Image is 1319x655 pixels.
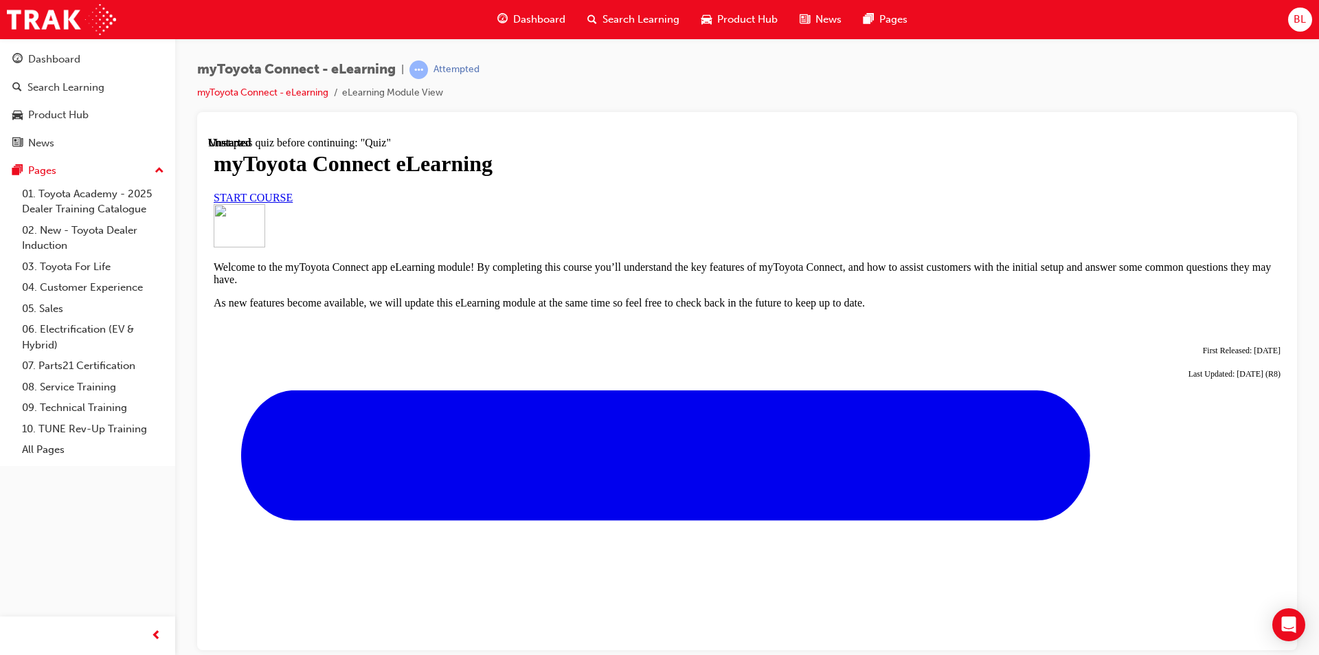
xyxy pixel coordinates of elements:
[853,5,918,34] a: pages-iconPages
[16,355,170,377] a: 07. Parts21 Certification
[864,11,874,28] span: pages-icon
[16,319,170,355] a: 06. Electrification (EV & Hybrid)
[1288,8,1312,32] button: BL
[800,11,810,28] span: news-icon
[5,44,170,158] button: DashboardSearch LearningProduct HubNews
[587,11,597,28] span: search-icon
[995,209,1072,219] span: First Released: [DATE]
[151,628,161,645] span: prev-icon
[155,162,164,180] span: up-icon
[5,102,170,128] a: Product Hub
[5,158,170,184] button: Pages
[690,5,789,34] a: car-iconProduct Hub
[12,109,23,122] span: car-icon
[5,131,170,156] a: News
[5,47,170,72] a: Dashboard
[5,14,1072,40] h1: myToyota Connect eLearning
[1294,12,1306,27] span: BL
[5,160,1072,173] p: As new features become available, we will update this eLearning module at the same time so feel f...
[16,298,170,320] a: 05. Sales
[16,397,170,419] a: 09. Technical Training
[5,124,1072,149] p: Welcome to the myToyota Connect app eLearning module! By completing this course you’ll understand...
[16,256,170,278] a: 03. Toyota For Life
[401,62,404,78] span: |
[513,12,565,27] span: Dashboard
[5,75,170,100] a: Search Learning
[27,80,104,96] div: Search Learning
[7,4,116,35] img: Trak
[16,439,170,460] a: All Pages
[980,232,1072,242] span: Last Updated: [DATE] (R8)
[12,137,23,150] span: news-icon
[879,12,907,27] span: Pages
[12,54,23,66] span: guage-icon
[28,163,56,179] div: Pages
[16,220,170,256] a: 02. New - Toyota Dealer Induction
[28,135,54,151] div: News
[789,5,853,34] a: news-iconNews
[342,85,443,101] li: eLearning Module View
[28,107,89,123] div: Product Hub
[1272,608,1305,641] div: Open Intercom Messenger
[815,12,842,27] span: News
[12,165,23,177] span: pages-icon
[16,277,170,298] a: 04. Customer Experience
[486,5,576,34] a: guage-iconDashboard
[433,63,480,76] div: Attempted
[197,62,396,78] span: myToyota Connect - eLearning
[5,55,84,67] a: START COURSE
[12,82,22,94] span: search-icon
[497,11,508,28] span: guage-icon
[576,5,690,34] a: search-iconSearch Learning
[409,60,428,79] span: learningRecordVerb_ATTEMPT-icon
[197,87,328,98] a: myToyota Connect - eLearning
[701,11,712,28] span: car-icon
[602,12,679,27] span: Search Learning
[28,52,80,67] div: Dashboard
[16,419,170,440] a: 10. TUNE Rev-Up Training
[16,377,170,398] a: 08. Service Training
[717,12,778,27] span: Product Hub
[16,184,170,220] a: 01. Toyota Academy - 2025 Dealer Training Catalogue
